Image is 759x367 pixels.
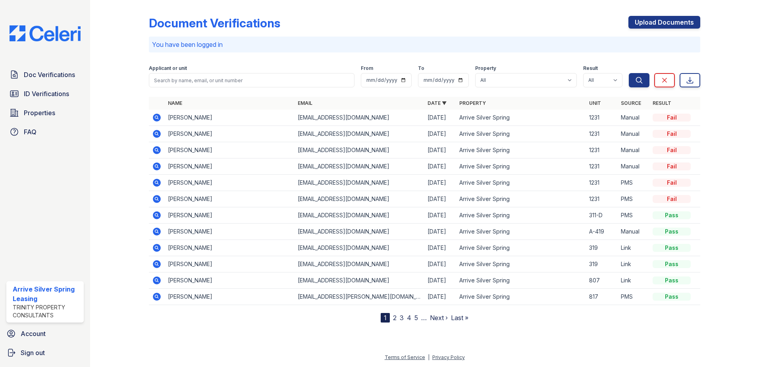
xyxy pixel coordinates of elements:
span: Account [21,329,46,338]
span: Doc Verifications [24,70,75,79]
div: Pass [653,211,691,219]
td: 311-D [586,207,618,224]
td: [DATE] [424,289,456,305]
td: [EMAIL_ADDRESS][DOMAIN_NAME] [295,175,424,191]
td: [DATE] [424,207,456,224]
td: 1231 [586,142,618,158]
div: Fail [653,130,691,138]
td: [PERSON_NAME] [165,175,295,191]
td: Link [618,240,649,256]
td: [EMAIL_ADDRESS][DOMAIN_NAME] [295,272,424,289]
a: Result [653,100,671,106]
td: Arrive Silver Spring [456,158,586,175]
td: [DATE] [424,224,456,240]
td: 1231 [586,175,618,191]
a: Privacy Policy [432,354,465,360]
td: [EMAIL_ADDRESS][DOMAIN_NAME] [295,256,424,272]
td: Arrive Silver Spring [456,272,586,289]
span: ID Verifications [24,89,69,99]
a: 4 [407,314,411,322]
img: CE_Logo_Blue-a8612792a0a2168367f1c8372b55b34899dd931a85d93a1a3d3e32e68fde9ad4.png [3,25,87,41]
a: Email [298,100,312,106]
td: Arrive Silver Spring [456,126,586,142]
td: Link [618,272,649,289]
span: Properties [24,108,55,118]
td: 1231 [586,126,618,142]
div: Fail [653,162,691,170]
span: FAQ [24,127,37,137]
div: Pass [653,244,691,252]
td: PMS [618,191,649,207]
td: [DATE] [424,272,456,289]
div: Fail [653,179,691,187]
a: Last » [451,314,468,322]
td: Arrive Silver Spring [456,142,586,158]
a: Property [459,100,486,106]
td: [EMAIL_ADDRESS][DOMAIN_NAME] [295,224,424,240]
td: Arrive Silver Spring [456,191,586,207]
td: [EMAIL_ADDRESS][DOMAIN_NAME] [295,240,424,256]
td: [PERSON_NAME] [165,224,295,240]
td: [EMAIL_ADDRESS][DOMAIN_NAME] [295,191,424,207]
div: | [428,354,430,360]
td: 319 [586,240,618,256]
td: [DATE] [424,110,456,126]
div: Pass [653,276,691,284]
a: Unit [589,100,601,106]
td: Manual [618,158,649,175]
a: Terms of Service [385,354,425,360]
td: [DATE] [424,126,456,142]
td: [PERSON_NAME] [165,207,295,224]
td: [PERSON_NAME] [165,191,295,207]
td: 1231 [586,110,618,126]
td: [DATE] [424,240,456,256]
td: [DATE] [424,256,456,272]
td: 319 [586,256,618,272]
a: Doc Verifications [6,67,84,83]
td: [PERSON_NAME] [165,158,295,175]
span: Sign out [21,348,45,357]
label: Result [583,65,598,71]
a: Upload Documents [628,16,700,29]
td: 817 [586,289,618,305]
td: [PERSON_NAME] [165,272,295,289]
span: … [421,313,427,323]
a: 5 [414,314,418,322]
div: Fail [653,195,691,203]
input: Search by name, email, or unit number [149,73,354,87]
div: Trinity Property Consultants [13,303,81,319]
div: Pass [653,293,691,301]
td: PMS [618,175,649,191]
a: Properties [6,105,84,121]
td: 1231 [586,158,618,175]
div: Pass [653,260,691,268]
p: You have been logged in [152,40,697,49]
td: [PERSON_NAME] [165,142,295,158]
a: Account [3,326,87,342]
td: [PERSON_NAME] [165,126,295,142]
div: Arrive Silver Spring Leasing [13,284,81,303]
td: Manual [618,110,649,126]
td: [DATE] [424,158,456,175]
td: Manual [618,224,649,240]
td: Arrive Silver Spring [456,224,586,240]
td: Arrive Silver Spring [456,110,586,126]
a: Sign out [3,345,87,361]
a: Name [168,100,182,106]
td: [PERSON_NAME] [165,256,295,272]
td: [PERSON_NAME] [165,240,295,256]
label: From [361,65,373,71]
td: [EMAIL_ADDRESS][DOMAIN_NAME] [295,207,424,224]
td: [DATE] [424,142,456,158]
td: [EMAIL_ADDRESS][DOMAIN_NAME] [295,142,424,158]
td: [EMAIL_ADDRESS][DOMAIN_NAME] [295,126,424,142]
div: Pass [653,228,691,236]
a: Next › [430,314,448,322]
label: To [418,65,424,71]
td: [EMAIL_ADDRESS][DOMAIN_NAME] [295,110,424,126]
a: FAQ [6,124,84,140]
td: PMS [618,207,649,224]
td: A-419 [586,224,618,240]
a: 3 [400,314,404,322]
